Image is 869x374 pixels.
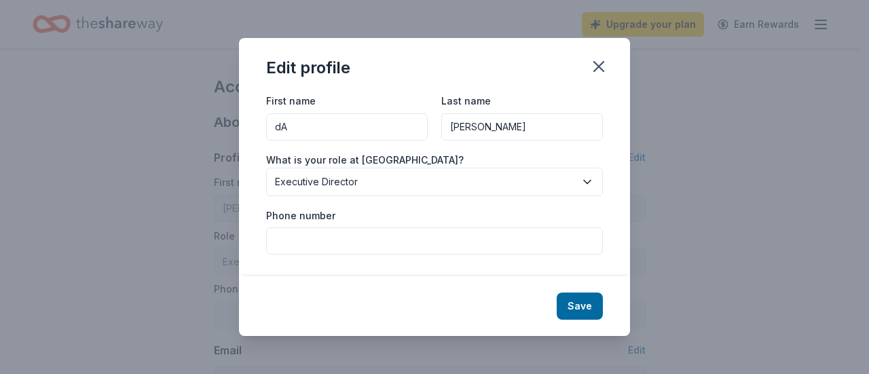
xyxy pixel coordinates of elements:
div: Edit profile [266,57,350,79]
span: Executive Director [275,174,575,190]
button: Save [557,293,603,320]
label: Last name [441,94,491,108]
label: What is your role at [GEOGRAPHIC_DATA]? [266,153,464,167]
button: Executive Director [266,168,603,196]
label: Phone number [266,209,335,223]
label: First name [266,94,316,108]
